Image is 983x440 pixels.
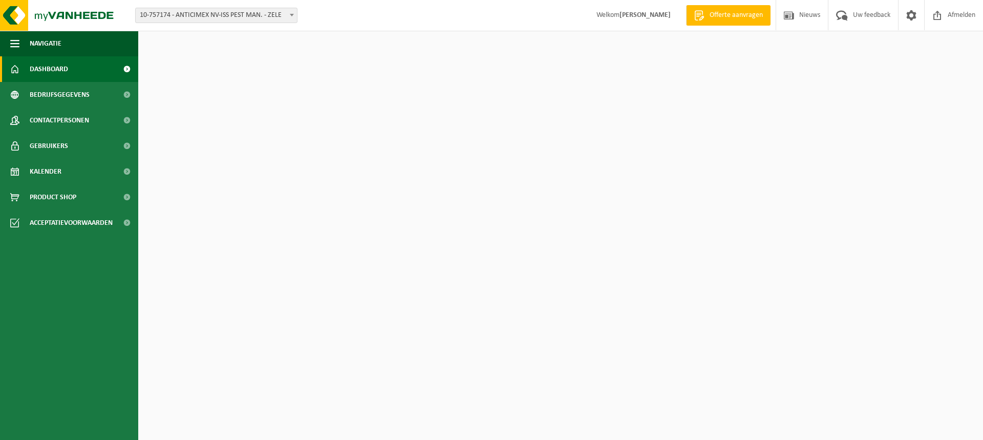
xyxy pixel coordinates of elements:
span: Offerte aanvragen [707,10,765,20]
strong: [PERSON_NAME] [619,11,671,19]
a: Offerte aanvragen [686,5,771,26]
span: Gebruikers [30,133,68,159]
span: Dashboard [30,56,68,82]
span: Product Shop [30,184,76,210]
span: Bedrijfsgegevens [30,82,90,108]
span: 10-757174 - ANTICIMEX NV-ISS PEST MAN. - ZELE [136,8,297,23]
span: Contactpersonen [30,108,89,133]
span: Acceptatievoorwaarden [30,210,113,236]
span: Kalender [30,159,61,184]
span: Navigatie [30,31,61,56]
span: 10-757174 - ANTICIMEX NV-ISS PEST MAN. - ZELE [135,8,297,23]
